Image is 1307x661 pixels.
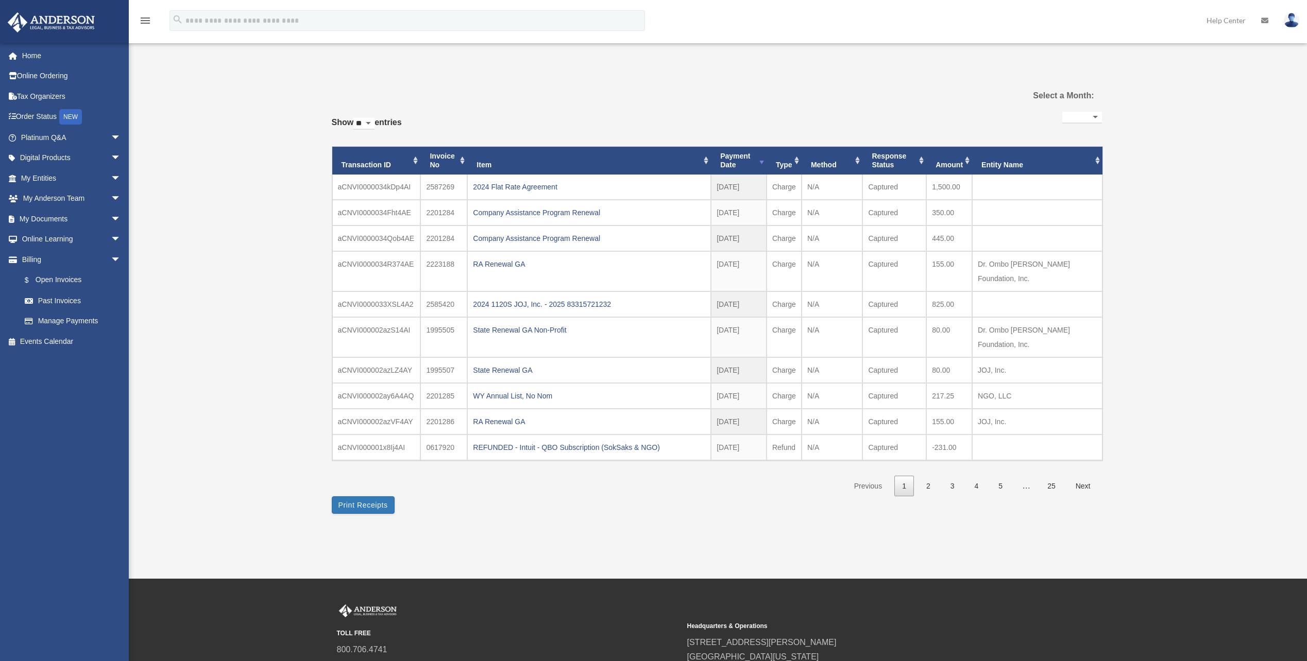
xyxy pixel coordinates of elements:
td: N/A [802,409,863,434]
td: 0617920 [420,434,467,460]
td: aCNVI0000034R374AE [332,251,421,291]
td: [DATE] [711,175,767,200]
td: [DATE] [711,225,767,251]
td: 2201285 [420,383,467,409]
a: Billingarrow_drop_down [7,249,137,270]
th: Entity Name: activate to sort column ascending [972,147,1102,175]
td: Captured [862,251,926,291]
a: Manage Payments [14,311,137,332]
a: Digital Productsarrow_drop_down [7,148,137,168]
span: arrow_drop_down [111,249,131,270]
th: Invoice No: activate to sort column ascending [420,147,467,175]
a: 800.706.4741 [337,645,387,654]
td: 155.00 [926,409,972,434]
td: Captured [862,383,926,409]
div: Company Assistance Program Renewal [473,205,705,220]
td: Captured [862,200,926,225]
td: aCNVI000002ay6A4AQ [332,383,421,409]
div: REFUNDED - Intuit - QBO Subscription (SokSaks & NGO) [473,440,705,455]
td: Captured [862,317,926,357]
td: N/A [802,434,863,460]
span: arrow_drop_down [111,127,131,148]
button: Print Receipts [332,496,395,514]
td: N/A [802,357,863,383]
a: My Anderson Teamarrow_drop_down [7,188,137,209]
td: 825.00 [926,291,972,317]
td: Charge [767,251,802,291]
a: Platinum Q&Aarrow_drop_down [7,127,137,148]
td: aCNVI0000033XSL4A2 [332,291,421,317]
td: aCNVI000002azLZ4AY [332,357,421,383]
a: Online Ordering [7,66,137,86]
a: [STREET_ADDRESS][PERSON_NAME] [687,638,837,647]
td: aCNVI0000034kDp4AI [332,175,421,200]
td: Charge [767,383,802,409]
td: 445.00 [926,225,972,251]
td: Charge [767,225,802,251]
a: Home [7,45,137,66]
td: [DATE] [711,317,767,357]
td: N/A [802,291,863,317]
td: 2223188 [420,251,467,291]
td: N/A [802,175,863,200]
a: Next [1068,476,1098,497]
td: 2585420 [420,291,467,317]
img: Anderson Advisors Platinum Portal [337,604,399,618]
div: RA Renewal GA [473,414,705,429]
a: 25 [1040,476,1063,497]
div: 2024 1120S JOJ, Inc. - 2025 83315721232 [473,297,705,311]
a: My Entitiesarrow_drop_down [7,168,137,188]
label: Show entries [332,115,402,140]
select: Showentries [353,118,375,130]
td: aCNVI0000034Fht4AE [332,200,421,225]
span: arrow_drop_down [111,229,131,250]
td: N/A [802,251,863,291]
td: 80.00 [926,357,972,383]
td: [DATE] [711,357,767,383]
td: JOJ, Inc. [972,357,1102,383]
span: arrow_drop_down [111,188,131,210]
a: 1 [894,476,914,497]
th: Payment Date: activate to sort column ascending [711,147,767,175]
td: [DATE] [711,409,767,434]
a: Order StatusNEW [7,107,137,128]
span: $ [30,274,36,287]
th: Method: activate to sort column ascending [802,147,863,175]
div: NEW [59,109,82,125]
a: 4 [967,476,987,497]
img: Anderson Advisors Platinum Portal [5,12,98,32]
td: NGO, LLC [972,383,1102,409]
div: Company Assistance Program Renewal [473,231,705,246]
td: Charge [767,357,802,383]
td: 155.00 [926,251,972,291]
td: 1995505 [420,317,467,357]
div: State Renewal GA [473,363,705,377]
td: Dr. Ombo [PERSON_NAME] Foundation, Inc. [972,251,1102,291]
i: search [172,14,183,25]
td: 350.00 [926,200,972,225]
td: Charge [767,200,802,225]
div: WY Annual List, No Nom [473,389,705,403]
td: -231.00 [926,434,972,460]
td: Captured [862,409,926,434]
td: 1,500.00 [926,175,972,200]
td: 2201284 [420,225,467,251]
small: TOLL FREE [337,628,680,639]
td: Captured [862,225,926,251]
a: $Open Invoices [14,270,137,291]
span: … [1014,481,1039,490]
td: 2201284 [420,200,467,225]
a: Previous [846,476,890,497]
td: N/A [802,383,863,409]
td: [DATE] [711,251,767,291]
td: aCNVI000002azVF4AY [332,409,421,434]
small: Headquarters & Operations [687,621,1030,632]
a: menu [139,18,151,27]
td: N/A [802,317,863,357]
td: 2201286 [420,409,467,434]
a: Online Learningarrow_drop_down [7,229,137,250]
td: Charge [767,175,802,200]
a: Past Invoices [14,290,131,311]
td: Captured [862,291,926,317]
td: Refund [767,434,802,460]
